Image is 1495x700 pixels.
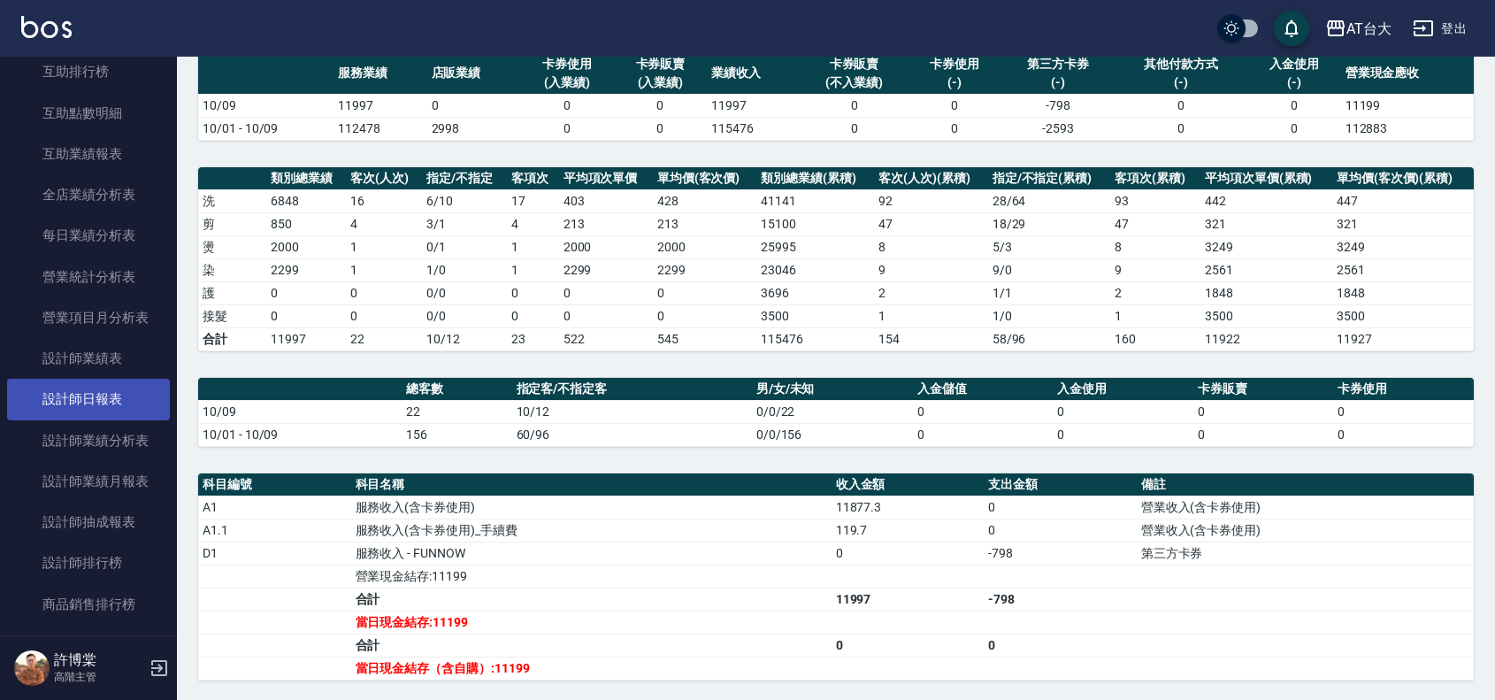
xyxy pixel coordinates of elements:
td: 0 [984,496,1137,519]
td: 2299 [559,258,653,281]
div: 入金使用 [1252,55,1337,73]
td: 8 [1110,235,1200,258]
td: 58/96 [988,327,1111,350]
td: D1 [198,542,351,565]
a: 設計師業績月報表 [7,461,170,502]
td: 0 [908,117,1001,140]
td: 115476 [756,327,874,350]
td: 41141 [756,189,874,212]
td: 燙 [198,235,266,258]
div: 卡券販賣 [618,55,703,73]
td: 第三方卡券 [1137,542,1474,565]
td: 4 [346,212,422,235]
td: 92 [874,189,988,212]
td: 22 [402,400,512,423]
td: 0 [1115,117,1247,140]
td: 213 [653,212,756,235]
a: 商品銷售排行榜 [7,584,170,625]
td: 0 [1115,94,1247,117]
td: 0 / 1 [422,235,507,258]
td: 3249 [1332,235,1474,258]
td: 0 [1247,117,1341,140]
td: A1 [198,496,351,519]
td: 0/0/22 [752,400,913,423]
td: 3249 [1200,235,1332,258]
td: 1 / 0 [422,258,507,281]
td: 3 / 1 [422,212,507,235]
button: AT台大 [1318,11,1399,47]
td: 119.7 [832,519,985,542]
td: 0 [427,94,521,117]
td: 0 [614,94,708,117]
td: 156 [402,423,512,446]
td: 115476 [707,117,801,140]
td: 染 [198,258,266,281]
td: 0 [653,304,756,327]
div: 卡券使用 [912,55,997,73]
td: 0 [1053,400,1192,423]
table: a dense table [198,53,1474,141]
td: 47 [1110,212,1200,235]
th: 服務業績 [333,53,427,95]
td: 522 [559,327,653,350]
td: 447 [1332,189,1474,212]
td: 0 [614,117,708,140]
th: 客次(人次) [346,167,422,190]
td: 1 [507,258,559,281]
div: (不入業績) [805,73,903,92]
td: -798 [984,588,1137,611]
td: -798 [1001,94,1115,117]
td: 2561 [1200,258,1332,281]
div: (入業績) [618,73,703,92]
td: 5 / 3 [988,235,1111,258]
td: 0 [266,304,346,327]
img: Person [14,650,50,686]
td: 112883 [1341,117,1474,140]
td: 護 [198,281,266,304]
td: 營業現金結存:11199 [351,565,832,588]
td: 0 [507,281,559,304]
td: 0 [346,281,422,304]
td: 6 / 10 [422,189,507,212]
td: 0 [832,542,985,565]
td: 403 [559,189,653,212]
td: 11927 [1332,327,1474,350]
td: 0 [559,304,653,327]
th: 入金使用 [1053,378,1192,401]
th: 類別總業績 [266,167,346,190]
td: 60/96 [512,423,752,446]
td: 850 [266,212,346,235]
td: 321 [1200,212,1332,235]
td: 0 [913,423,1053,446]
td: 1 [346,258,422,281]
td: 10/12 [512,400,752,423]
td: 442 [1200,189,1332,212]
td: 11922 [1200,327,1332,350]
div: 卡券販賣 [805,55,903,73]
td: 10/01 - 10/09 [198,117,333,140]
table: a dense table [198,473,1474,681]
div: 第三方卡券 [1006,55,1110,73]
td: 當日現金結存:11199 [351,611,832,634]
td: 0 [801,117,908,140]
td: 2000 [559,235,653,258]
td: 160 [1110,327,1200,350]
a: 每日業績分析表 [7,215,170,256]
td: 0 [984,634,1137,657]
div: (-) [1006,73,1110,92]
td: 接髮 [198,304,266,327]
td: 11877.3 [832,496,985,519]
div: (-) [1252,73,1337,92]
td: 17 [507,189,559,212]
td: 10/01 - 10/09 [198,423,402,446]
a: 商品消耗明細 [7,625,170,665]
div: (入業績) [525,73,609,92]
td: 2561 [1332,258,1474,281]
td: 3500 [1332,304,1474,327]
th: 備註 [1137,473,1474,496]
td: -2593 [1001,117,1115,140]
td: 服務收入(含卡券使用) [351,496,832,519]
div: (-) [1119,73,1243,92]
td: 0 [984,519,1137,542]
td: 0 [1053,423,1192,446]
